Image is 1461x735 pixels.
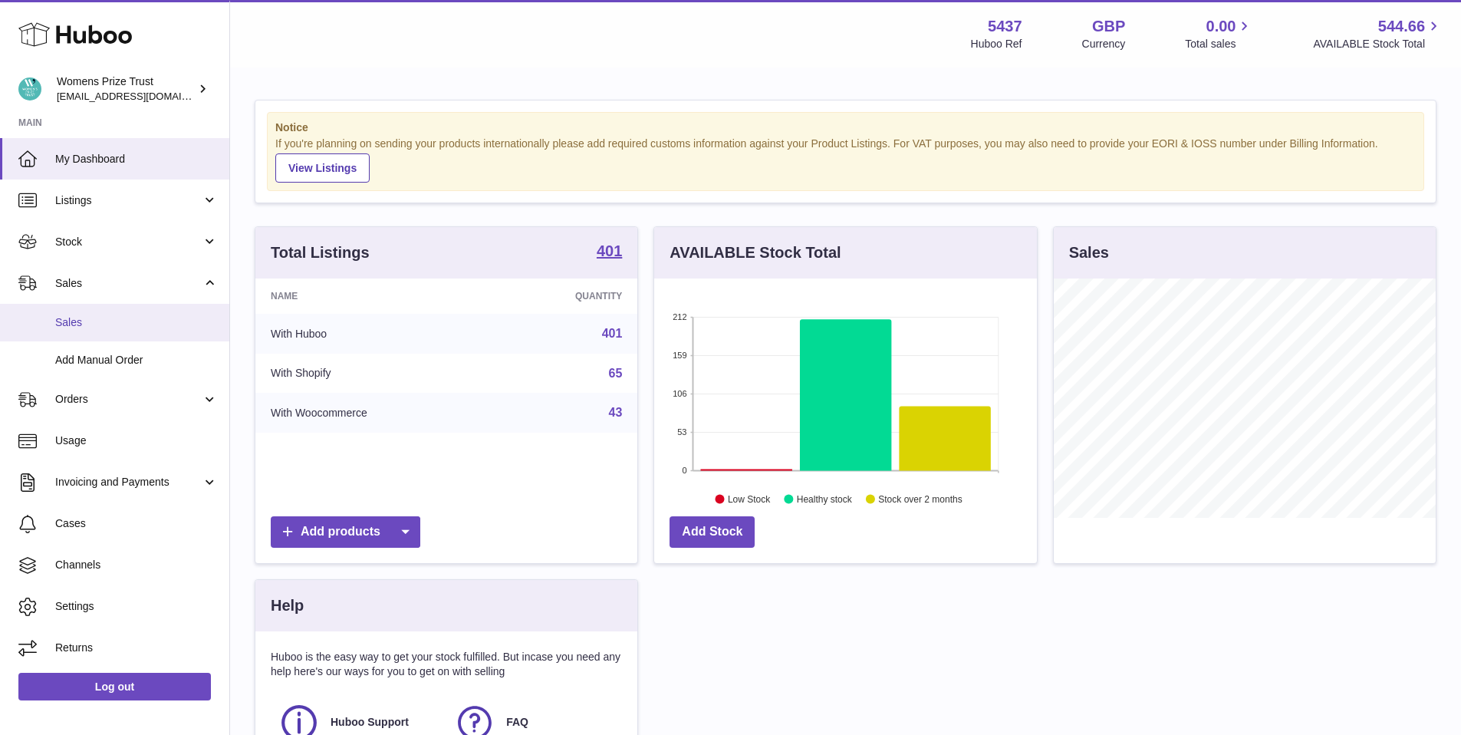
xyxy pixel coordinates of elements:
span: Orders [55,392,202,407]
span: AVAILABLE Stock Total [1313,37,1443,51]
div: Huboo Ref [971,37,1022,51]
span: Sales [55,315,218,330]
div: Womens Prize Trust [57,74,195,104]
span: 0.00 [1206,16,1236,37]
strong: GBP [1092,16,1125,37]
span: Returns [55,641,218,655]
text: 159 [673,351,686,360]
span: Channels [55,558,218,572]
span: [EMAIL_ADDRESS][DOMAIN_NAME] [57,90,225,102]
span: My Dashboard [55,152,218,166]
strong: 401 [597,243,622,259]
span: FAQ [506,715,528,730]
text: Healthy stock [797,493,853,504]
span: Usage [55,433,218,448]
strong: 5437 [988,16,1022,37]
text: 0 [683,466,687,475]
img: info@womensprizeforfiction.co.uk [18,77,41,101]
td: With Huboo [255,314,492,354]
th: Name [255,279,492,314]
span: Settings [55,599,218,614]
a: 401 [602,327,623,340]
span: Total sales [1185,37,1253,51]
a: 0.00 Total sales [1185,16,1253,51]
td: With Shopify [255,354,492,394]
a: Add Stock [670,516,755,548]
a: 544.66 AVAILABLE Stock Total [1313,16,1443,51]
span: Invoicing and Payments [55,475,202,489]
span: Cases [55,516,218,531]
span: Listings [55,193,202,208]
div: If you're planning on sending your products internationally please add required customs informati... [275,137,1416,183]
a: View Listings [275,153,370,183]
span: Add Manual Order [55,353,218,367]
text: 53 [678,427,687,437]
h3: Help [271,595,304,616]
div: Currency [1082,37,1126,51]
p: Huboo is the easy way to get your stock fulfilled. But incase you need any help here's our ways f... [271,650,622,679]
text: 212 [673,312,686,321]
text: 106 [673,389,686,398]
text: Stock over 2 months [879,493,962,504]
th: Quantity [492,279,637,314]
span: Huboo Support [331,715,409,730]
td: With Woocommerce [255,393,492,433]
span: Stock [55,235,202,249]
text: Low Stock [728,493,771,504]
h3: AVAILABLE Stock Total [670,242,841,263]
a: 43 [609,406,623,419]
h3: Sales [1069,242,1109,263]
a: Log out [18,673,211,700]
span: Sales [55,276,202,291]
a: 65 [609,367,623,380]
h3: Total Listings [271,242,370,263]
a: Add products [271,516,420,548]
a: 401 [597,243,622,262]
span: 544.66 [1378,16,1425,37]
strong: Notice [275,120,1416,135]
